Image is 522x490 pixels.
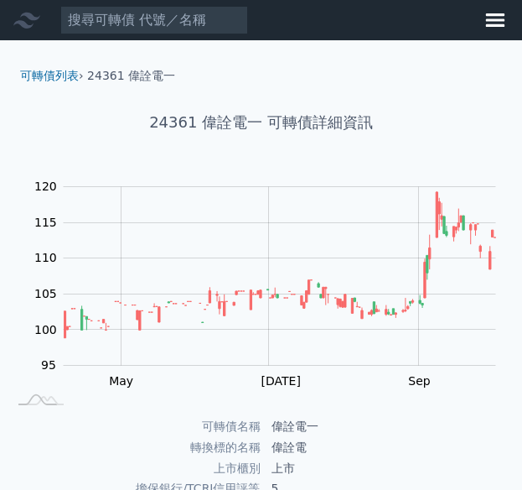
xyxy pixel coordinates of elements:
tspan: Sep [408,374,431,388]
g: Series [64,191,495,338]
td: 轉換標的名稱 [7,437,261,458]
input: 搜尋可轉債 代號／名稱 [60,6,248,34]
tspan: 95 [41,358,56,372]
td: 偉詮電 [261,437,516,458]
g: Chart [26,180,521,421]
a: 可轉債列表 [20,69,79,82]
td: 上市 [261,458,516,479]
tspan: 100 [34,323,57,336]
h1: 24361 偉詮電一 可轉債詳細資訊 [7,111,515,134]
tspan: 120 [34,180,57,193]
td: 偉詮電一 [261,416,516,437]
td: 上市櫃別 [7,458,261,479]
tspan: 115 [34,216,57,229]
td: 可轉債名稱 [7,416,261,437]
tspan: [DATE] [261,374,301,388]
tspan: May [109,374,133,388]
tspan: 110 [34,251,57,264]
li: 24361 偉詮電一 [87,67,175,84]
li: › [20,67,84,84]
tspan: 105 [34,287,57,300]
